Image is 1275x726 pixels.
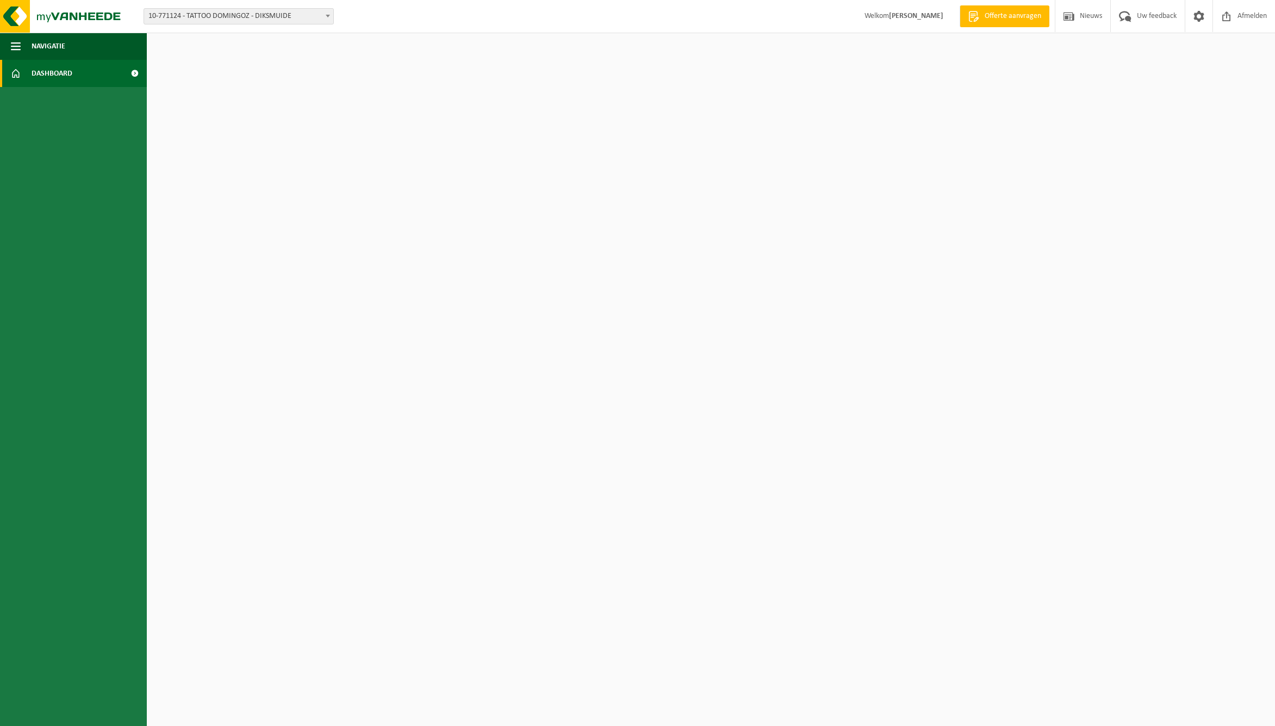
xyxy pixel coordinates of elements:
span: Navigatie [32,33,65,60]
span: 10-771124 - TATTOO DOMINGOZ - DIKSMUIDE [144,9,333,24]
span: 10-771124 - TATTOO DOMINGOZ - DIKSMUIDE [144,8,334,24]
strong: [PERSON_NAME] [889,12,943,20]
span: Offerte aanvragen [982,11,1044,22]
a: Offerte aanvragen [960,5,1049,27]
span: Dashboard [32,60,72,87]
